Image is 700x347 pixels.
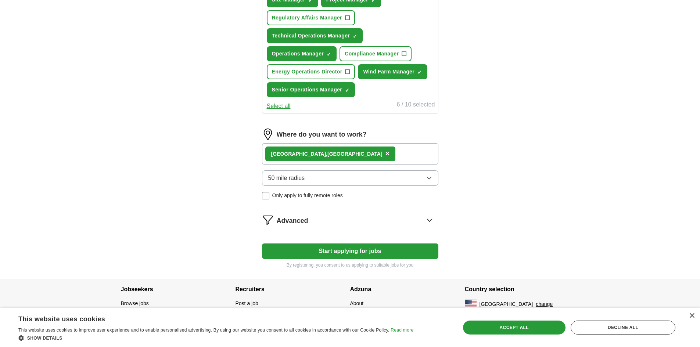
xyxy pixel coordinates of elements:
[358,64,427,79] button: Wind Farm Manager✓
[267,102,291,111] button: Select all
[272,192,343,199] span: Only apply to fully remote roles
[345,50,399,58] span: Compliance Manager
[277,216,308,226] span: Advanced
[18,328,390,333] span: This website uses cookies to improve user experience and to enable personalised advertising. By u...
[262,129,274,140] img: location.png
[18,334,413,341] div: Show details
[396,100,435,111] div: 6 / 10 selected
[417,69,422,75] span: ✓
[262,214,274,226] img: filter
[262,192,269,199] input: Only apply to fully remote roles
[272,14,342,22] span: Regulatory Affairs Manager
[353,33,357,39] span: ✓
[267,82,355,97] button: Senior Operations Manager✓
[272,68,342,76] span: Energy Operations Director
[27,336,62,341] span: Show details
[267,64,355,79] button: Energy Operations Director
[689,313,694,319] div: Close
[268,174,305,182] span: 50 mile radius
[536,300,553,308] button: change
[272,86,342,94] span: Senior Operations Manager
[271,151,327,157] strong: [GEOGRAPHIC_DATA],
[277,130,367,140] label: Where do you want to work?
[236,300,258,306] a: Post a job
[345,87,349,93] span: ✓
[18,312,395,323] div: This website uses cookies
[262,243,438,259] button: Start applying for jobs
[340,46,412,61] button: Compliance Manager
[267,46,337,61] button: Operations Manager✓
[350,300,364,306] a: About
[121,300,149,306] a: Browse jobs
[272,50,324,58] span: Operations Manager
[271,150,383,158] div: [GEOGRAPHIC_DATA]
[262,170,438,186] button: 50 mile radius
[385,148,390,159] button: ×
[571,321,675,335] div: Decline all
[363,68,414,76] span: Wind Farm Manager
[327,51,331,57] span: ✓
[267,10,355,25] button: Regulatory Affairs Manager
[391,328,413,333] a: Read more, opens a new window
[272,32,350,40] span: Technical Operations Manager
[267,28,363,43] button: Technical Operations Manager✓
[463,321,566,335] div: Accept all
[262,262,438,268] p: By registering, you consent to us applying to suitable jobs for you
[465,279,579,300] h4: Country selection
[465,300,477,308] img: US flag
[480,300,533,308] span: [GEOGRAPHIC_DATA]
[385,149,390,158] span: ×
